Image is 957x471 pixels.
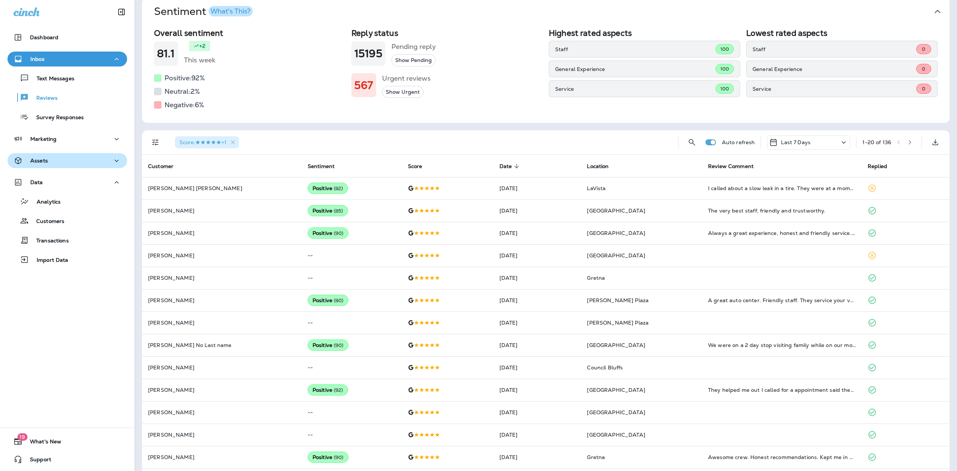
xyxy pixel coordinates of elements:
span: [GEOGRAPHIC_DATA] [587,342,645,348]
h2: Reply status [351,28,543,38]
button: Inbox [7,52,127,66]
button: Reviews [7,90,127,105]
td: -- [302,312,402,334]
p: Auto refresh [722,139,755,145]
p: [PERSON_NAME] [148,432,296,438]
button: Show Urgent [382,86,424,98]
div: The very best staff, friendly and trustworthy. [708,207,856,214]
span: Gretna [587,275,605,281]
div: Positive [308,227,348,239]
span: 19 [17,433,27,441]
button: Import Data [7,252,127,267]
h5: Positive: 92 % [164,72,205,84]
td: -- [302,401,402,424]
p: [PERSON_NAME] [148,409,296,415]
div: I called about a slow leak in a tire. They were at a moment in the day they could get me in right... [708,185,856,192]
button: Transactions [7,232,127,248]
td: [DATE] [493,401,581,424]
td: [DATE] [493,424,581,446]
span: Score : +1 [179,139,227,146]
h1: 15195 [354,47,382,60]
h5: Negative: 6 % [164,99,204,111]
div: A great auto center. Friendly staff. They service your vehicle with care and professionalism. [708,297,856,304]
p: [PERSON_NAME] [148,230,296,236]
button: Survey Responses [7,109,127,125]
span: Date [499,163,522,170]
button: Collapse Sidebar [111,4,132,19]
h5: This week [184,54,215,66]
span: ( 80 ) [334,297,344,304]
td: -- [302,244,402,267]
h1: 567 [354,79,373,92]
p: [PERSON_NAME] No Last name [148,342,296,348]
span: Date [499,163,512,170]
div: 1 - 20 of 136 [862,139,891,145]
td: [DATE] [493,222,581,244]
button: What's This? [209,6,253,16]
div: Positive [308,183,348,194]
p: Survey Responses [29,114,84,121]
td: [DATE] [493,356,581,379]
p: [PERSON_NAME] [148,365,296,371]
td: [DATE] [493,379,581,401]
div: Awesome crew. Honest recommendations. Kept me in budget. Fast. Efficient. Friendly. [708,453,856,461]
span: ( 90 ) [334,342,344,348]
p: [PERSON_NAME] [148,208,296,214]
p: Reviews [29,95,58,102]
span: Sentiment [308,163,335,170]
span: Review Comment [708,163,754,170]
p: Dashboard [30,34,58,40]
span: ( 85 ) [334,208,343,214]
h5: Neutral: 2 % [164,86,200,97]
h2: Highest rated aspects [549,28,740,38]
p: [PERSON_NAME] [148,275,296,281]
span: 0 [922,66,925,72]
p: General Experience [555,66,716,72]
td: -- [302,267,402,289]
button: Support [7,452,127,467]
span: ( 90 ) [334,454,344,461]
td: [DATE] [493,446,581,468]
h2: Overall sentiment [154,28,345,38]
span: LaVista [587,185,606,192]
span: Customer [148,163,173,170]
span: Review Comment [708,163,763,170]
span: ( 82 ) [334,185,343,192]
p: Import Data [29,257,68,264]
span: [GEOGRAPHIC_DATA] [587,387,645,393]
h5: Urgent reviews [382,72,431,84]
span: Replied [868,163,887,170]
button: Text Messages [7,70,127,86]
span: [GEOGRAPHIC_DATA] [587,431,645,438]
h1: Sentiment [154,5,253,18]
p: General Experience [753,66,916,72]
span: ( 92 ) [334,387,343,393]
div: Score:5 Stars+1 [175,136,239,148]
p: [PERSON_NAME] [148,454,296,460]
p: [PERSON_NAME] [148,387,296,393]
p: Service [555,86,716,92]
p: [PERSON_NAME] [PERSON_NAME] [148,185,296,191]
p: Last 7 Days [781,139,810,145]
div: They helped me out I called for a appointment said they where out a week, and when I drove up the... [708,386,856,394]
button: Data [7,175,127,190]
p: Assets [30,158,48,164]
span: Customer [148,163,183,170]
td: [DATE] [493,199,581,222]
p: [PERSON_NAME] [148,320,296,326]
span: Council Bluffs [587,364,623,371]
button: Filters [148,135,163,150]
p: Service [753,86,916,92]
td: -- [302,424,402,446]
div: Positive [308,340,348,351]
td: [DATE] [493,244,581,267]
td: [DATE] [493,334,581,356]
h1: 81.1 [157,47,175,60]
span: [PERSON_NAME] Plaza [587,297,649,304]
div: Positive [308,205,348,216]
span: What's New [22,439,61,447]
span: 100 [720,66,729,72]
div: SentimentWhat's This? [142,25,950,123]
p: Staff [555,46,716,52]
span: Sentiment [308,163,344,170]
